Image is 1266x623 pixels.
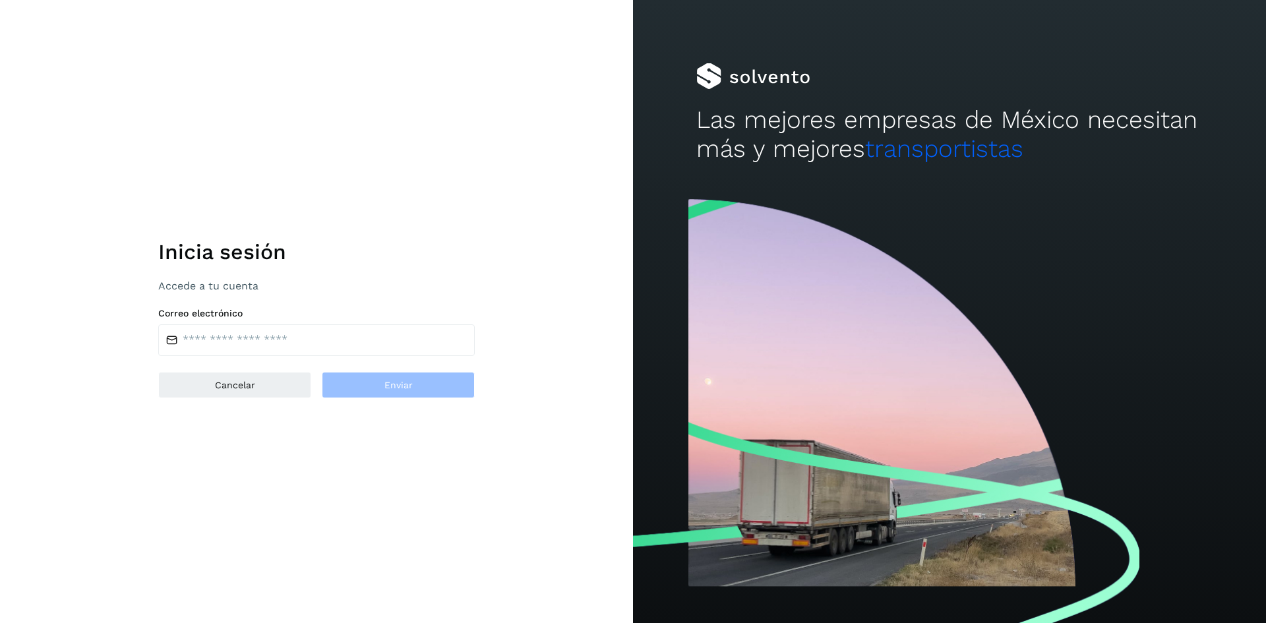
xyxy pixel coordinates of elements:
[158,372,311,398] button: Cancelar
[322,372,475,398] button: Enviar
[158,280,475,292] p: Accede a tu cuenta
[384,380,413,390] span: Enviar
[215,380,255,390] span: Cancelar
[865,134,1023,163] span: transportistas
[696,105,1203,164] h2: Las mejores empresas de México necesitan más y mejores
[158,308,475,319] label: Correo electrónico
[158,239,475,264] h1: Inicia sesión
